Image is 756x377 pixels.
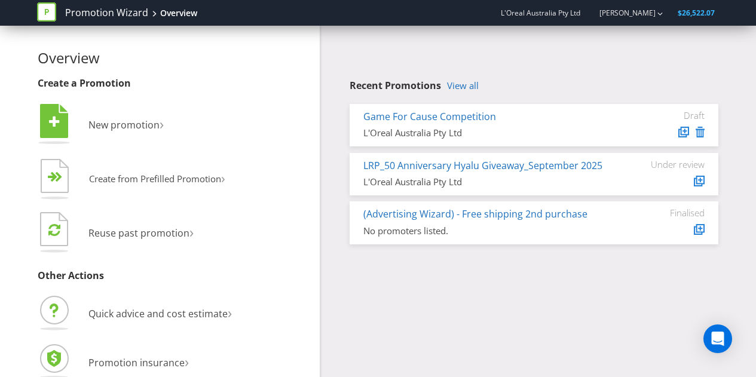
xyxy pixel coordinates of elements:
[189,222,194,241] span: ›
[38,271,311,281] h3: Other Actions
[633,110,705,121] div: Draft
[678,8,715,18] span: $26,522.07
[38,156,226,204] button: Create from Prefilled Promotion›
[49,115,60,128] tspan: 
[363,225,615,237] div: No promoters listed.
[88,356,185,369] span: Promotion insurance
[363,127,615,139] div: L'Oreal Australia Pty Ltd
[160,7,197,19] div: Overview
[228,302,232,322] span: ›
[65,6,148,20] a: Promotion Wizard
[38,50,311,66] h2: Overview
[38,78,311,89] h3: Create a Promotion
[703,324,732,353] div: Open Intercom Messenger
[447,81,479,91] a: View all
[88,118,160,131] span: New promotion
[363,110,496,123] a: Game For Cause Competition
[88,307,228,320] span: Quick advice and cost estimate
[363,207,587,220] a: (Advertising Wizard) - Free shipping 2nd purchase
[38,307,232,320] a: Quick advice and cost estimate›
[160,114,164,133] span: ›
[350,79,441,92] span: Recent Promotions
[633,207,705,218] div: Finalised
[89,173,221,185] span: Create from Prefilled Promotion
[55,171,63,183] tspan: 
[363,176,615,188] div: L'Oreal Australia Pty Ltd
[363,159,602,172] a: LRP_50 Anniversary Hyalu Giveaway_September 2025
[633,159,705,170] div: Under review
[185,351,189,371] span: ›
[221,168,225,187] span: ›
[38,356,189,369] a: Promotion insurance›
[88,226,189,240] span: Reuse past promotion
[48,223,60,237] tspan: 
[501,8,580,18] span: L'Oreal Australia Pty Ltd
[587,8,656,18] a: [PERSON_NAME]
